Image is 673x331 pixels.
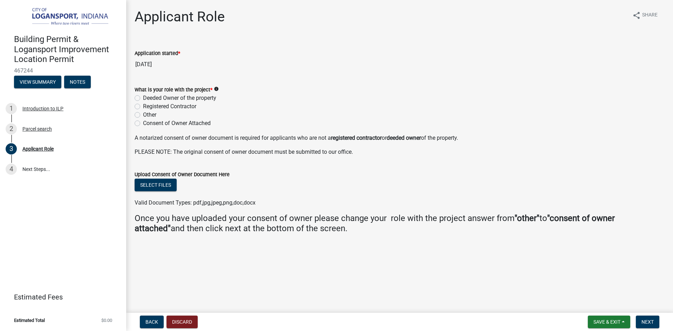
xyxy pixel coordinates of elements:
label: Deeded Owner of the property [143,94,216,102]
strong: deeded owner [387,135,421,141]
div: 1 [6,103,17,114]
img: City of Logansport, Indiana [14,7,115,27]
span: 467244 [14,67,112,74]
label: Consent of Owner Attached [143,119,211,127]
i: share [632,11,641,20]
wm-modal-confirm: Notes [64,80,91,85]
strong: "consent of owner attached" [135,213,615,233]
i: info [214,87,219,91]
span: Share [642,11,658,20]
span: Back [145,319,158,325]
label: Other [143,111,156,119]
div: 4 [6,164,17,175]
div: Introduction to ILP [22,106,63,111]
button: Select files [135,179,177,191]
div: 3 [6,143,17,154]
span: Estimated Total [14,318,45,323]
strong: "other" [515,213,539,223]
span: Valid Document Types: pdf,jpg,jpeg,png,doc,docx [135,199,256,206]
strong: registered contractor [331,135,382,141]
button: Next [636,316,659,328]
div: 2 [6,123,17,135]
label: Registered Contractor [143,102,196,111]
button: Save & Exit [588,316,630,328]
span: Next [641,319,654,325]
label: Application started [135,51,180,56]
h4: Once you have uploaded your consent of owner please change your role with the project answer from... [135,213,665,234]
button: View Summary [14,76,61,88]
div: Parcel search [22,126,52,131]
span: $0.00 [101,318,112,323]
button: shareShare [627,8,663,22]
span: Save & Exit [593,319,620,325]
button: Back [140,316,164,328]
h1: Applicant Role [135,8,225,25]
p: PLEASE NOTE: The original consent of owner document must be submitted to our office. [135,148,665,156]
button: Discard [166,316,198,328]
p: A notarized consent of owner document is required for applicants who are not a or of the property. [135,134,665,142]
button: Notes [64,76,91,88]
h4: Building Permit & Logansport Improvement Location Permit [14,34,121,64]
a: Estimated Fees [6,290,115,304]
div: Applicant Role [22,146,54,151]
label: What is your role with the project [135,88,212,92]
wm-modal-confirm: Summary [14,80,61,85]
label: Upload Consent of Owner Document Here [135,172,230,177]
